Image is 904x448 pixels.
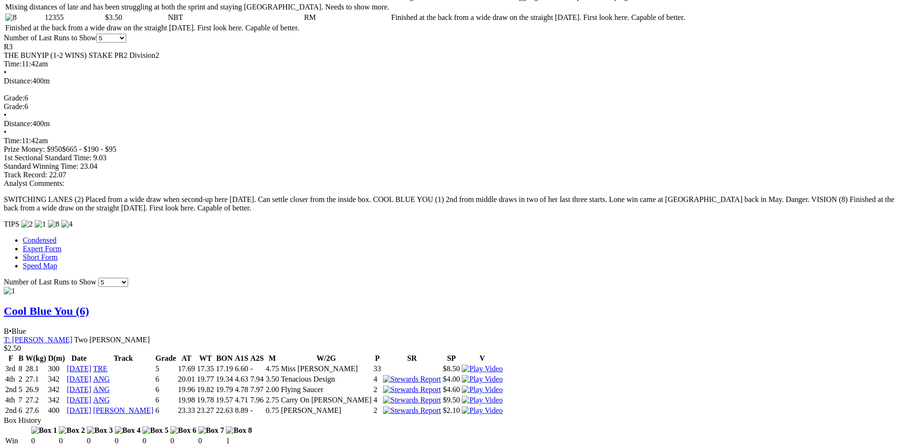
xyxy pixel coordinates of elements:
[234,395,249,405] td: 4.71
[49,171,66,179] span: 22.07
[25,354,47,363] th: W(kg)
[382,354,441,363] th: SR
[4,111,7,119] span: •
[4,327,26,335] span: B Blue
[155,364,177,374] td: 5
[215,395,233,405] td: 19.57
[196,385,214,394] td: 19.82
[304,13,390,22] td: RM
[4,51,900,60] div: THE BUNYIP (1-2 WINS) STAKE PR2 Division2
[442,354,460,363] th: SP
[4,137,22,145] span: Time:
[265,364,280,374] td: 4.75
[196,364,214,374] td: 17.35
[4,77,32,85] span: Distance:
[250,385,264,394] td: 7.97
[462,396,503,404] a: View replay
[4,145,900,154] div: Prize Money: $950
[196,406,214,415] td: 23.27
[23,236,56,244] a: Condensed
[383,385,441,394] img: Stewards Report
[93,154,106,162] span: 9.03
[280,354,372,363] th: W/2G
[4,336,73,344] a: T: [PERSON_NAME]
[155,395,177,405] td: 6
[25,395,47,405] td: 27.2
[58,436,85,446] td: 0
[4,102,900,111] div: 6
[250,364,264,374] td: -
[5,364,17,374] td: 3rd
[155,354,177,363] th: Grade
[280,406,372,415] td: [PERSON_NAME]
[115,426,141,435] img: Box 4
[5,395,17,405] td: 4th
[462,365,503,373] img: Play Video
[442,395,460,405] td: $9.50
[25,364,47,374] td: 28.1
[442,375,460,384] td: $4.00
[86,436,113,446] td: 0
[177,406,196,415] td: 23.33
[93,385,110,393] a: ANG
[67,375,92,383] a: [DATE]
[67,385,92,393] a: [DATE]
[142,426,168,435] img: Box 5
[250,375,264,384] td: 7.94
[25,375,47,384] td: 27.1
[93,365,107,373] a: TRE
[4,137,900,145] div: 11:42am
[18,364,24,374] td: 8
[4,171,47,179] span: Track Record:
[383,375,441,384] img: Stewards Report
[234,375,249,384] td: 4.63
[280,385,372,394] td: Flying Saucer
[4,416,900,425] div: Box History
[155,385,177,394] td: 6
[23,262,57,270] a: Speed Map
[265,406,280,415] td: 0.75
[5,406,17,415] td: 2nd
[4,179,65,187] span: Analyst Comments:
[462,406,503,414] a: View replay
[44,13,103,22] td: 12355
[87,426,113,435] img: Box 3
[47,364,65,374] td: 300
[9,327,12,335] span: •
[442,385,460,394] td: $4.60
[226,426,252,435] img: Box 8
[155,375,177,384] td: 6
[4,119,32,128] span: Distance:
[23,253,57,261] a: Short Form
[442,364,460,374] td: $8.50
[93,396,110,404] a: ANG
[59,426,85,435] img: Box 2
[4,220,19,228] span: TIPS
[373,354,382,363] th: P
[114,436,141,446] td: 0
[373,375,382,384] td: 4
[66,354,92,363] th: Date
[25,385,47,394] td: 26.9
[5,375,17,384] td: 4th
[5,354,17,363] th: F
[265,375,280,384] td: 3.50
[177,375,196,384] td: 20.01
[25,406,47,415] td: 27.6
[250,406,264,415] td: -
[105,13,122,21] span: $3.50
[280,395,372,405] td: Carry On [PERSON_NAME]
[170,426,196,435] img: Box 6
[373,385,382,394] td: 2
[177,395,196,405] td: 19.98
[250,354,264,363] th: A2S
[462,385,503,393] a: View replay
[18,395,24,405] td: 7
[4,60,22,68] span: Time:
[462,385,503,394] img: Play Video
[391,13,775,22] td: Finished at the back from a wide draw on the straight [DATE]. First look here. Capable of better.
[35,220,46,229] img: 1
[21,220,33,229] img: 2
[47,375,65,384] td: 342
[47,354,65,363] th: D(m)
